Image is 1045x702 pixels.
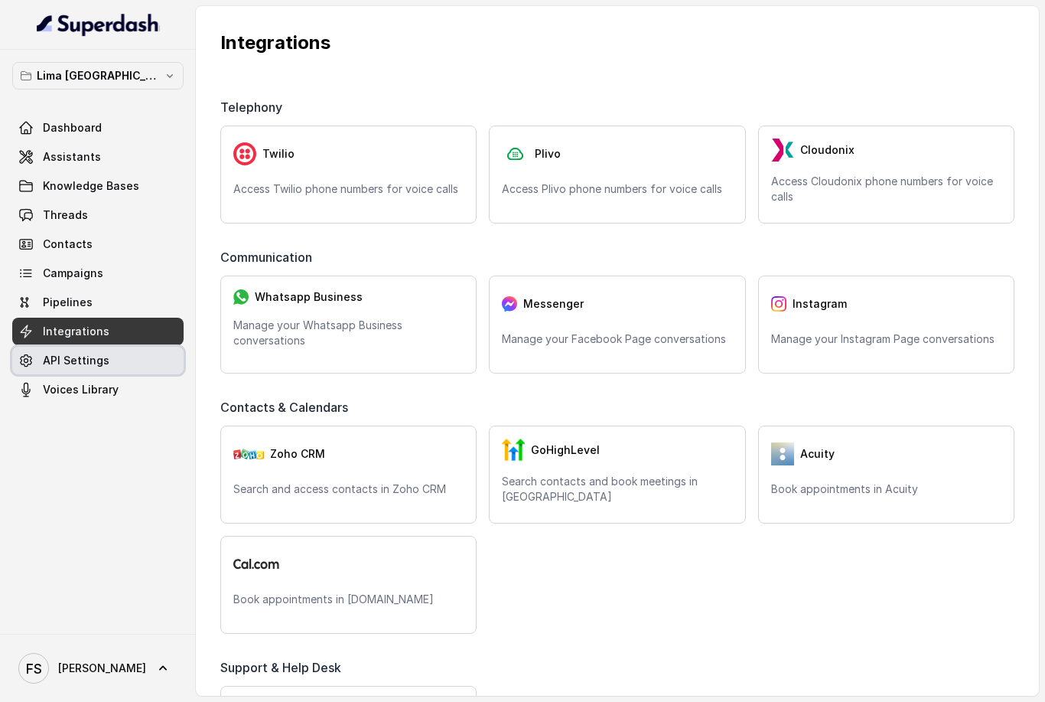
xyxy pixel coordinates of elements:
span: Contacts & Calendars [220,398,354,416]
a: [PERSON_NAME] [12,647,184,690]
a: Voices Library [12,376,184,403]
span: Communication [220,248,318,266]
button: Lima [GEOGRAPHIC_DATA] [12,62,184,90]
img: twilio.7c09a4f4c219fa09ad352260b0a8157b.svg [233,142,256,165]
p: Search and access contacts in Zoho CRM [233,482,464,497]
p: Lima [GEOGRAPHIC_DATA] [37,67,159,85]
img: 5vvjV8cQY1AVHSZc2N7qU9QabzYIM+zpgiA0bbq9KFoni1IQNE8dHPp0leJjYW31UJeOyZnSBUO77gdMaNhFCgpjLZzFnVhVC... [771,442,794,465]
a: Contacts [12,230,184,258]
img: zohoCRM.b78897e9cd59d39d120b21c64f7c2b3a.svg [233,449,264,459]
a: Knowledge Bases [12,172,184,200]
a: Dashboard [12,114,184,142]
a: Pipelines [12,289,184,316]
span: GoHighLevel [531,442,600,458]
a: Integrations [12,318,184,345]
a: Threads [12,201,184,229]
span: Telephony [220,98,288,116]
img: logo.svg [233,559,279,569]
img: messenger.2e14a0163066c29f9ca216c7989aa592.svg [502,296,517,312]
a: API Settings [12,347,184,374]
p: Access Twilio phone numbers for voice calls [233,181,464,197]
p: Manage your Instagram Page conversations [771,331,1001,347]
img: plivo.d3d850b57a745af99832d897a96997ac.svg [502,142,529,166]
p: Access Plivo phone numbers for voice calls [502,181,732,197]
p: Book appointments in [DOMAIN_NAME] [233,592,464,607]
span: Plivo [535,146,561,162]
span: Acuity [800,446,835,462]
img: light.svg [37,12,160,37]
span: Cloudonix [800,142,855,158]
img: GHL.59f7fa3143240424d279.png [502,439,525,462]
p: Manage your Facebook Page conversations [502,331,732,347]
a: Assistants [12,143,184,171]
p: Integrations [220,31,1014,55]
p: Manage your Whatsapp Business conversations [233,318,464,348]
span: Twilio [262,146,295,162]
img: instagram.04eb0078a085f83fc525.png [771,296,786,312]
span: Messenger [523,296,584,312]
a: Campaigns [12,260,184,287]
p: Access Cloudonix phone numbers for voice calls [771,174,1001,204]
img: LzEnlUgADIwsuYwsTIxNLkxQDEyBEgDTDZAMjs1Qgy9jUyMTMxBzEB8uASKBKLgDqFxF08kI1lQAAAABJRU5ErkJggg== [771,139,794,162]
span: Support & Help Desk [220,658,347,677]
span: Instagram [793,296,847,312]
span: Zoho CRM [270,446,325,462]
span: Whatsapp Business [255,289,363,305]
img: whatsapp.f50b2aaae0bd8934e9105e63dc750668.svg [233,289,249,305]
p: Search contacts and book meetings in [GEOGRAPHIC_DATA] [502,474,732,504]
p: Book appointments in Acuity [771,482,1001,497]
